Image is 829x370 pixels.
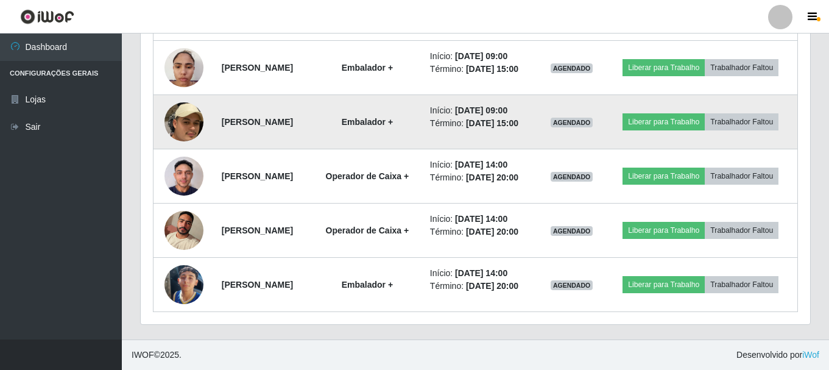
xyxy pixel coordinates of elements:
a: iWof [802,350,819,360]
time: [DATE] 14:00 [455,268,507,278]
button: Trabalhador Faltou [705,113,778,130]
button: Trabalhador Faltou [705,59,778,76]
strong: [PERSON_NAME] [222,280,293,290]
strong: Embalador + [342,63,393,73]
time: [DATE] 20:00 [466,281,518,291]
strong: Operador de Caixa + [326,226,409,235]
button: Liberar para Trabalho [623,276,705,293]
time: [DATE] 14:00 [455,214,507,224]
li: Início: [430,50,532,63]
time: [DATE] 09:00 [455,51,507,61]
li: Término: [430,171,532,184]
span: AGENDADO [551,226,593,236]
li: Término: [430,117,532,130]
strong: Embalador + [342,280,393,290]
button: Liberar para Trabalho [623,222,705,239]
span: © 2025 . [132,349,182,361]
button: Liberar para Trabalho [623,113,705,130]
button: Liberar para Trabalho [623,59,705,76]
time: [DATE] 20:00 [466,227,518,237]
img: 1759060637585.jpeg [164,204,203,256]
strong: [PERSON_NAME] [222,63,293,73]
img: 1754834692100.jpeg [164,150,203,202]
li: Término: [430,280,532,293]
button: Trabalhador Faltou [705,222,778,239]
span: AGENDADO [551,118,593,127]
img: 1756119568313.jpeg [164,41,203,93]
li: Início: [430,104,532,117]
span: AGENDADO [551,63,593,73]
strong: [PERSON_NAME] [222,117,293,127]
li: Início: [430,213,532,226]
time: [DATE] 14:00 [455,160,507,169]
span: AGENDADO [551,172,593,182]
time: [DATE] 15:00 [466,118,518,128]
li: Término: [430,63,532,76]
li: Início: [430,158,532,171]
button: Trabalhador Faltou [705,168,778,185]
span: AGENDADO [551,280,593,290]
strong: Embalador + [342,117,393,127]
img: 1756230047876.jpeg [164,250,203,319]
li: Término: [430,226,532,238]
li: Início: [430,267,532,280]
strong: [PERSON_NAME] [222,226,293,235]
img: 1757989657538.jpeg [164,71,203,173]
time: [DATE] 15:00 [466,64,518,74]
span: Desenvolvido por [736,349,819,361]
time: [DATE] 09:00 [455,105,507,115]
time: [DATE] 20:00 [466,173,518,182]
button: Trabalhador Faltou [705,276,778,293]
strong: Operador de Caixa + [326,171,409,181]
span: IWOF [132,350,154,360]
button: Liberar para Trabalho [623,168,705,185]
img: CoreUI Logo [20,9,74,24]
strong: [PERSON_NAME] [222,171,293,181]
